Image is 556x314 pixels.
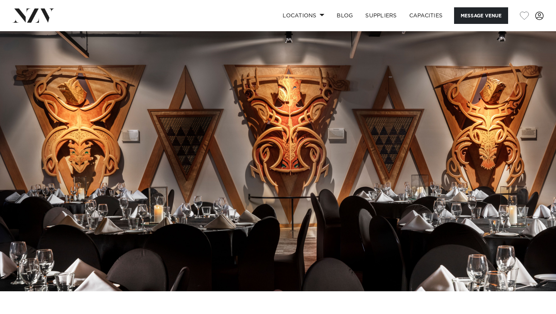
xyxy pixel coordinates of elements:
a: Locations [276,7,331,24]
button: Message Venue [454,7,508,24]
a: BLOG [331,7,359,24]
a: SUPPLIERS [359,7,403,24]
img: nzv-logo.png [12,8,54,22]
a: Capacities [403,7,449,24]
